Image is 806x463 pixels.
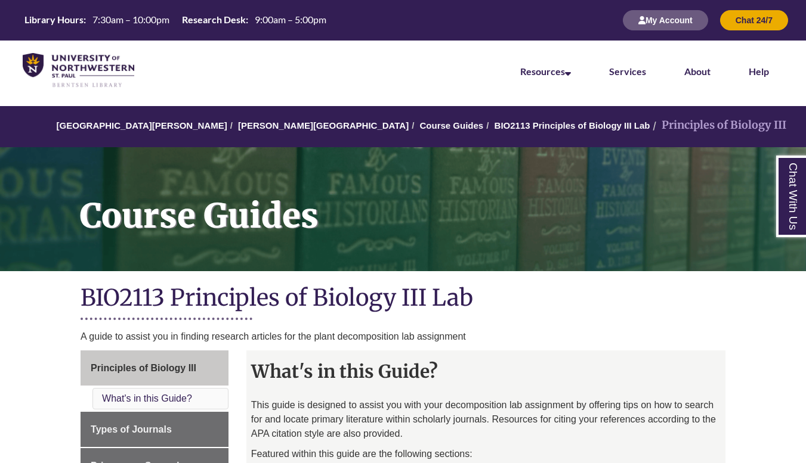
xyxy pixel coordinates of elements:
[81,331,466,341] span: A guide to assist you in finding research articles for the plant decomposition lab assignment
[609,66,646,77] a: Services
[238,120,409,130] a: [PERSON_NAME][GEOGRAPHIC_DATA]
[720,10,788,30] button: Chat 24/7
[67,147,806,256] h1: Course Guides
[20,13,88,26] th: Library Hours:
[684,66,711,77] a: About
[92,14,169,25] span: 7:30am – 10:00pm
[749,66,769,77] a: Help
[91,424,172,434] span: Types of Journals
[20,13,331,27] a: Hours Today
[81,350,228,386] a: Principles of Biology III
[255,14,326,25] span: 9:00am – 5:00pm
[623,10,708,30] button: My Account
[23,53,134,88] img: UNWSP Library Logo
[57,120,227,130] a: [GEOGRAPHIC_DATA][PERSON_NAME]
[420,120,484,130] a: Course Guides
[520,66,571,77] a: Resources
[720,15,788,25] a: Chat 24/7
[102,393,192,403] a: What's in this Guide?
[623,15,708,25] a: My Account
[91,363,196,373] span: Principles of Biology III
[246,356,725,386] h2: What's in this Guide?
[495,120,650,130] a: BIO2113 Principles of Biology III Lab
[251,447,721,461] p: Featured within this guide are the following sections:
[650,117,786,134] li: Principles of Biology III
[177,13,250,26] th: Research Desk:
[81,412,228,448] a: Types of Journals
[251,398,721,441] p: This guide is designed to assist you with your decomposition lab assignment by offering tips on h...
[81,283,725,315] h1: BIO2113 Principles of Biology III Lab
[20,13,331,26] table: Hours Today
